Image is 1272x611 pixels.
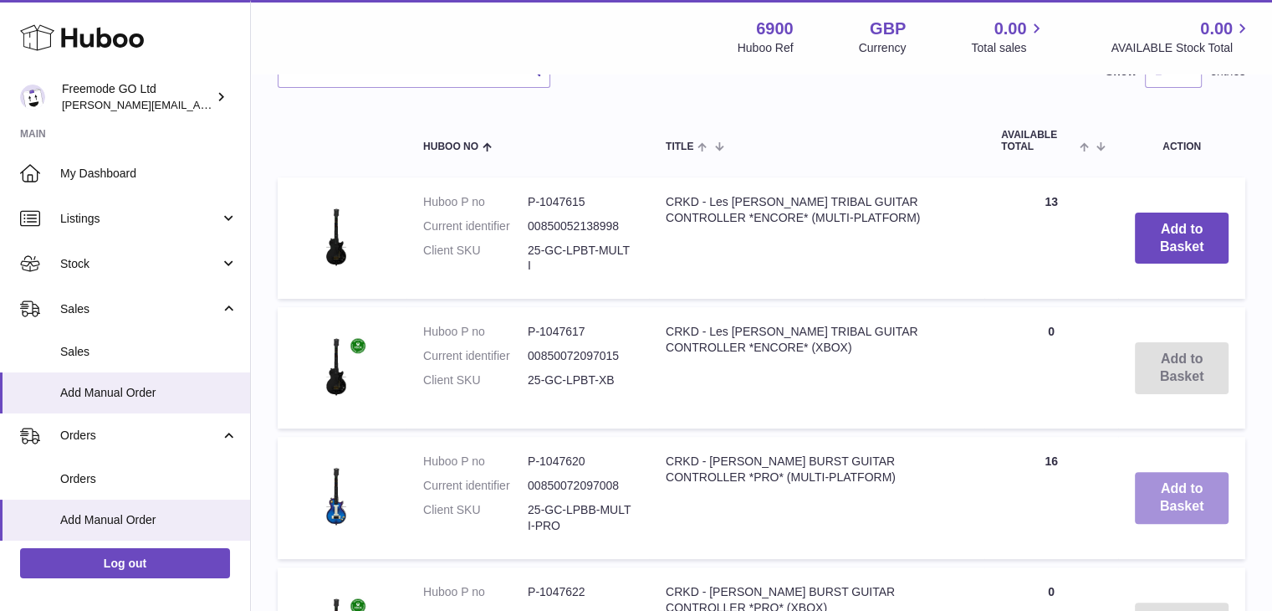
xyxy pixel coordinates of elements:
[528,243,632,275] dd: 25-GC-LPBT-MULTI
[423,348,528,364] dt: Current identifier
[859,40,907,56] div: Currency
[20,85,45,110] img: lenka.smikniarova@gioteck.com
[528,584,632,600] dd: P-1047622
[60,301,220,317] span: Sales
[528,348,632,364] dd: 00850072097015
[971,40,1045,56] span: Total sales
[528,372,632,388] dd: 25-GC-LPBT-XB
[1200,18,1233,40] span: 0.00
[423,141,478,152] span: Huboo no
[294,324,378,408] img: CRKD - Les Paul BLACK TRIBAL GUITAR CONTROLLER *ENCORE* (XBOX)
[649,437,984,559] td: CRKD - [PERSON_NAME] BURST GUITAR CONTROLLER *PRO* (MULTI-PLATFORM)
[60,471,238,487] span: Orders
[528,454,632,470] dd: P-1047620
[423,454,528,470] dt: Huboo P no
[984,437,1118,559] td: 16
[528,194,632,210] dd: P-1047615
[870,18,906,40] strong: GBP
[528,324,632,340] dd: P-1047617
[294,194,378,278] img: CRKD - Les Paul BLACK TRIBAL GUITAR CONTROLLER *ENCORE* (MULTI-PLATFORM)
[423,194,528,210] dt: Huboo P no
[528,218,632,234] dd: 00850052138998
[756,18,794,40] strong: 6900
[60,344,238,360] span: Sales
[1111,40,1252,56] span: AVAILABLE Stock Total
[984,307,1118,429] td: 0
[423,243,528,275] dt: Client SKU
[60,512,238,528] span: Add Manual Order
[984,177,1118,300] td: 13
[649,307,984,429] td: CRKD - Les [PERSON_NAME] TRIBAL GUITAR CONTROLLER *ENCORE* (XBOX)
[60,166,238,182] span: My Dashboard
[1111,18,1252,56] a: 0.00 AVAILABLE Stock Total
[1001,130,1075,151] span: AVAILABLE Total
[60,385,238,401] span: Add Manual Order
[971,18,1045,56] a: 0.00 Total sales
[423,324,528,340] dt: Huboo P no
[60,428,220,444] span: Orders
[528,502,632,534] dd: 25-GC-LPBB-MULTI-PRO
[62,98,335,111] span: [PERSON_NAME][EMAIL_ADDRESS][DOMAIN_NAME]
[423,478,528,494] dt: Current identifier
[20,548,230,578] a: Log out
[528,478,632,494] dd: 00850072097008
[423,372,528,388] dt: Client SKU
[60,211,220,227] span: Listings
[294,454,378,537] img: CRKD - Les Paul BLUEBERRY BURST GUITAR CONTROLLER *PRO* (MULTI-PLATFORM)
[738,40,794,56] div: Huboo Ref
[62,81,212,113] div: Freemode GO Ltd
[994,18,1027,40] span: 0.00
[60,256,220,272] span: Stock
[423,218,528,234] dt: Current identifier
[1118,113,1245,168] th: Action
[423,502,528,534] dt: Client SKU
[1135,472,1229,524] button: Add to Basket
[1135,213,1229,264] button: Add to Basket
[423,584,528,600] dt: Huboo P no
[666,141,693,152] span: Title
[649,177,984,300] td: CRKD - Les [PERSON_NAME] TRIBAL GUITAR CONTROLLER *ENCORE* (MULTI-PLATFORM)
